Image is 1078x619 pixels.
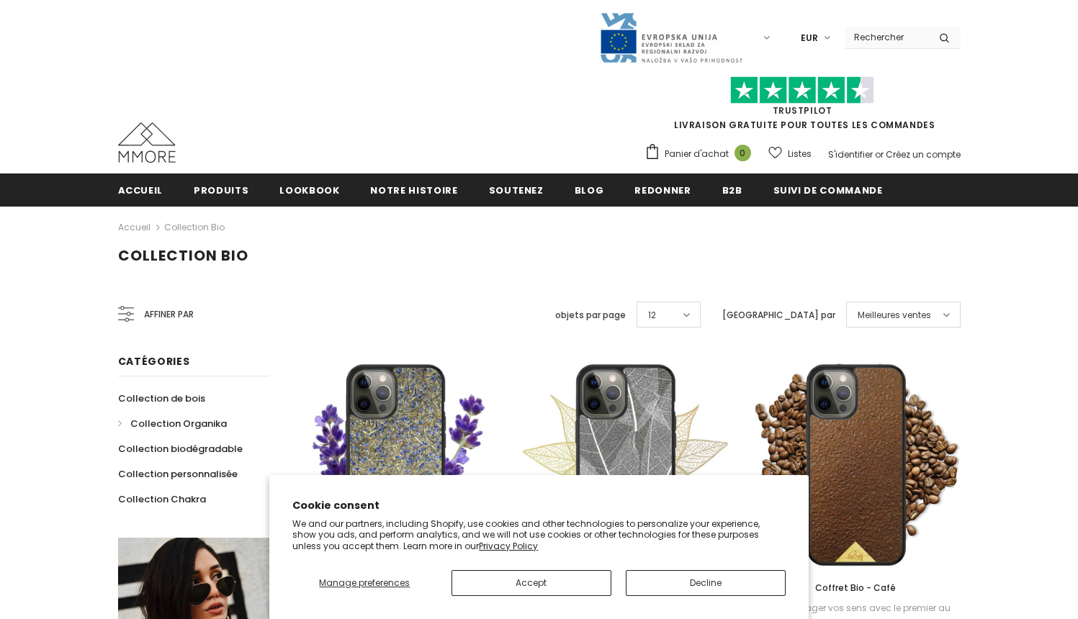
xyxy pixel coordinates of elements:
[144,307,194,322] span: Affiner par
[575,173,604,206] a: Blog
[555,308,626,322] label: objets par page
[730,76,874,104] img: Faites confiance aux étoiles pilotes
[644,143,758,165] a: Panier d'achat 0
[479,540,538,552] a: Privacy Policy
[489,184,544,197] span: soutenez
[722,308,835,322] label: [GEOGRAPHIC_DATA] par
[815,582,896,594] span: Coffret Bio - Café
[828,148,873,161] a: S'identifier
[599,12,743,64] img: Javni Razpis
[194,184,248,197] span: Produits
[634,184,691,197] span: Redonner
[370,173,457,206] a: Notre histoire
[768,141,812,166] a: Listes
[164,221,225,233] a: Collection Bio
[773,173,883,206] a: Suivi de commande
[292,570,436,596] button: Manage preferences
[735,145,751,161] span: 0
[845,27,928,48] input: Search Site
[118,386,205,411] a: Collection de bois
[665,147,729,161] span: Panier d'achat
[599,31,743,43] a: Javni Razpis
[292,518,786,552] p: We and our partners, including Shopify, use cookies and other technologies to personalize your ex...
[118,411,227,436] a: Collection Organika
[319,577,410,589] span: Manage preferences
[292,498,786,513] h2: Cookie consent
[118,442,243,456] span: Collection biodégradable
[644,83,961,131] span: LIVRAISON GRATUITE POUR TOUTES LES COMMANDES
[886,148,961,161] a: Créez un compte
[489,173,544,206] a: soutenez
[773,104,832,117] a: TrustPilot
[118,461,238,487] a: Collection personnalisée
[118,245,248,266] span: Collection Bio
[801,31,818,45] span: EUR
[118,487,206,512] a: Collection Chakra
[118,392,205,405] span: Collection de bois
[751,580,960,596] a: Coffret Bio - Café
[452,570,611,596] button: Accept
[118,492,206,506] span: Collection Chakra
[634,173,691,206] a: Redonner
[194,173,248,206] a: Produits
[279,184,339,197] span: Lookbook
[773,184,883,197] span: Suivi de commande
[788,147,812,161] span: Listes
[575,184,604,197] span: Blog
[118,184,163,197] span: Accueil
[118,354,190,369] span: Catégories
[118,436,243,461] a: Collection biodégradable
[370,184,457,197] span: Notre histoire
[875,148,884,161] span: or
[130,417,227,430] span: Collection Organika
[118,122,176,163] img: Cas MMORE
[722,173,742,206] a: B2B
[279,173,339,206] a: Lookbook
[118,173,163,206] a: Accueil
[118,219,151,236] a: Accueil
[626,570,786,596] button: Decline
[118,467,238,481] span: Collection personnalisée
[648,308,656,322] span: 12
[858,308,931,322] span: Meilleures ventes
[722,184,742,197] span: B2B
